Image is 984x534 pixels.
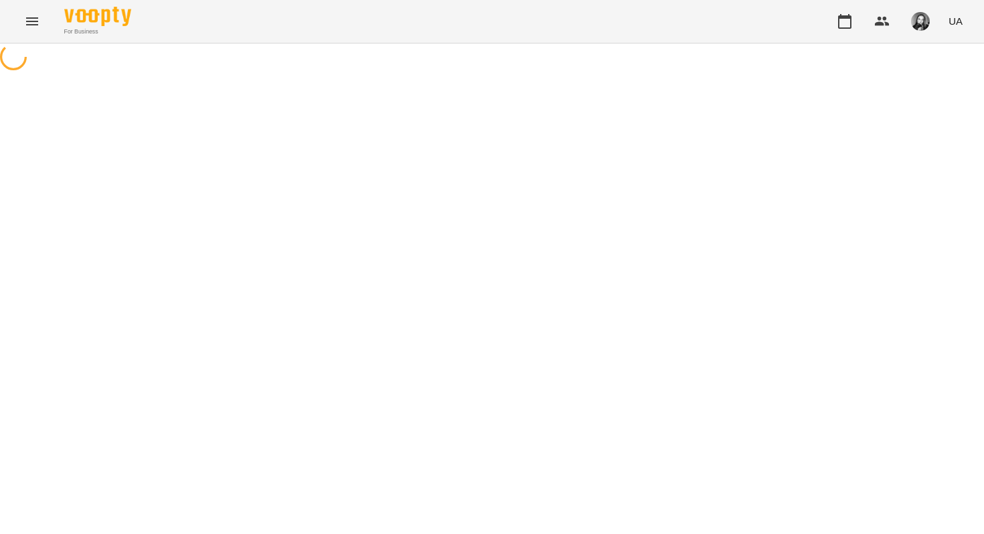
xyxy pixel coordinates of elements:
[943,9,968,33] button: UA
[16,5,48,37] button: Menu
[911,12,930,31] img: 9e1ebfc99129897ddd1a9bdba1aceea8.jpg
[64,27,131,36] span: For Business
[949,14,963,28] span: UA
[64,7,131,26] img: Voopty Logo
